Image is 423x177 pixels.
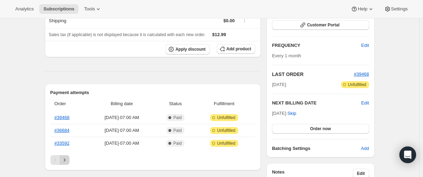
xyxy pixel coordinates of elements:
span: Status [158,100,193,107]
span: Subscriptions [43,6,74,12]
span: Edit [361,42,369,49]
span: Edit [357,171,365,176]
span: Settings [391,6,408,12]
button: Settings [380,4,412,14]
span: Unfulfilled [217,115,235,120]
button: Subscriptions [39,4,78,14]
span: Tools [84,6,95,12]
button: Order now [272,124,369,134]
span: Unfulfilled [217,141,235,146]
span: Unfulfilled [348,82,366,87]
button: Tools [80,4,106,14]
span: Customer Portal [307,22,339,28]
button: Edit [357,40,373,51]
span: [DATE] · 07:00 AM [90,127,154,134]
button: #39468 [354,71,369,78]
span: [DATE] · 07:00 AM [90,114,154,121]
button: Skip [283,108,300,119]
button: Analytics [11,4,38,14]
a: #39468 [55,115,69,120]
button: Add product [217,44,255,54]
span: [DATE] · 07:00 AM [90,140,154,147]
span: Sales tax (if applicable) is not displayed because it is calculated with each new order. [49,32,206,37]
span: Skip [288,110,296,117]
button: Help [347,4,378,14]
a: #36684 [55,128,69,133]
h2: NEXT BILLING DATE [272,100,361,107]
span: [DATE] [272,81,286,88]
nav: Pagination [50,155,256,165]
span: Analytics [15,6,34,12]
span: Unfulfilled [217,128,235,133]
span: Paid [173,115,182,120]
span: Billing date [90,100,154,107]
span: Order now [310,126,331,132]
span: Help [358,6,367,12]
a: #39468 [354,71,369,77]
span: Add product [226,46,251,52]
h2: Payment attempts [50,89,256,96]
h2: FREQUENCY [272,42,361,49]
span: $12.99 [212,32,226,37]
span: Every 1 month [272,53,301,58]
button: Edit [361,100,369,107]
span: Paid [173,128,182,133]
button: Add [357,143,373,154]
a: #33592 [55,141,69,146]
span: $0.00 [223,18,235,23]
span: Add [361,145,369,152]
div: Open Intercom Messenger [399,146,416,163]
button: Next [60,155,69,165]
th: Shipping [45,13,138,28]
h2: LAST ORDER [272,71,354,78]
span: Paid [173,141,182,146]
th: Order [50,96,88,111]
span: Fulfillment [197,100,251,107]
span: [DATE] · [272,111,296,116]
button: Shipping actions [239,16,250,24]
button: Customer Portal [272,20,369,30]
span: Apply discount [175,47,206,52]
button: Apply discount [166,44,210,54]
h6: Batching Settings [272,145,361,152]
